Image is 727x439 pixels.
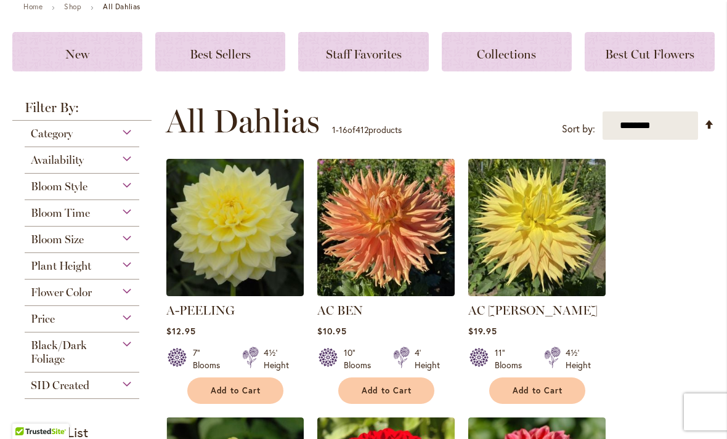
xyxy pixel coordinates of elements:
strong: Filter By: [12,101,152,121]
div: 4' Height [415,347,440,371]
button: Add to Cart [338,377,434,404]
a: Staff Favorites [298,32,428,71]
a: AC BEN [317,287,455,299]
span: Add to Cart [513,385,563,396]
span: 1 [332,124,336,135]
p: - of products [332,120,402,140]
iframe: Launch Accessibility Center [9,395,44,430]
span: Staff Favorites [326,47,402,62]
span: Price [31,312,55,326]
span: New [65,47,89,62]
strong: All Dahlias [103,2,140,11]
a: AC [PERSON_NAME] [468,303,598,318]
button: Add to Cart [187,377,283,404]
span: All Dahlias [166,103,320,140]
a: AC BEN [317,303,363,318]
span: Best Sellers [190,47,251,62]
img: A-Peeling [166,159,304,296]
a: A-Peeling [166,287,304,299]
a: Home [23,2,43,11]
img: AC BEN [317,159,455,296]
a: Best Cut Flowers [585,32,715,71]
a: AC Jeri [468,287,606,299]
span: 412 [355,124,368,135]
a: Collections [442,32,572,71]
span: Category [31,127,73,140]
span: $10.95 [317,325,347,337]
a: Shop [64,2,81,11]
span: Best Cut Flowers [605,47,694,62]
span: $12.95 [166,325,196,337]
a: Best Sellers [155,32,285,71]
label: Sort by: [562,118,595,140]
span: Bloom Style [31,180,87,193]
span: Collections [477,47,536,62]
a: A-PEELING [166,303,235,318]
span: 16 [339,124,347,135]
span: Flower Color [31,286,92,299]
div: 7" Blooms [193,347,227,371]
span: Bloom Time [31,206,90,220]
a: New [12,32,142,71]
div: 4½' Height [566,347,591,371]
img: AC Jeri [468,159,606,296]
span: $19.95 [468,325,497,337]
span: Plant Height [31,259,91,273]
div: 11" Blooms [495,347,529,371]
span: SID Created [31,379,89,392]
span: Availability [31,153,84,167]
span: Bloom Size [31,233,84,246]
span: Add to Cart [211,385,261,396]
div: 4½' Height [264,347,289,371]
span: Add to Cart [362,385,412,396]
div: 10" Blooms [344,347,378,371]
button: Add to Cart [489,377,585,404]
span: Black/Dark Foliage [31,339,87,366]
